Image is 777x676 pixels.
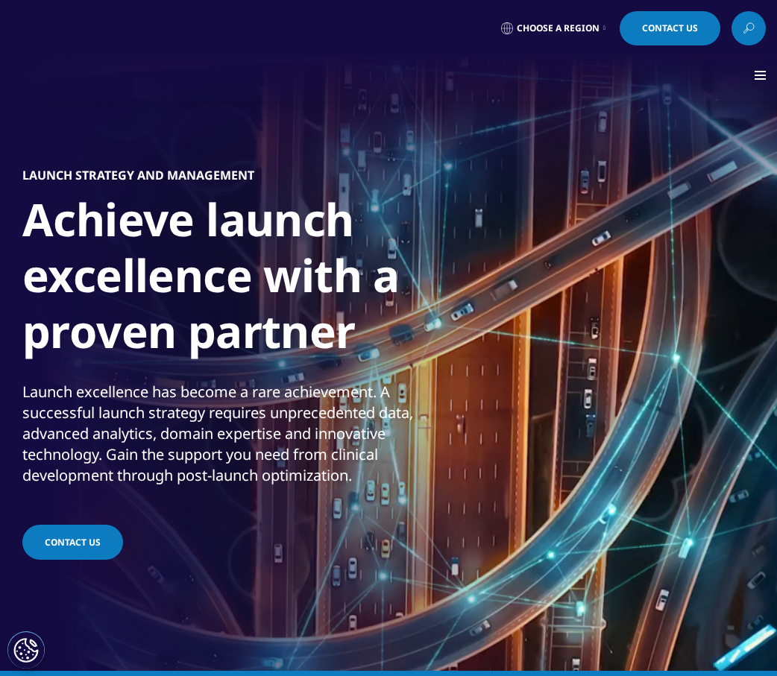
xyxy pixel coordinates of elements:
p: Launch excellence has become a rare achievement. A successful launch strategy requires unpreceden... [22,382,459,495]
span: Choose a Region [517,22,600,34]
h1: Achieve launch excellence with a proven partner [22,192,582,368]
span: Contact Us [642,24,698,33]
button: Cookies Settings [7,631,45,669]
span: CONTACT US [45,536,101,549]
a: CONTACT US [22,525,123,560]
h5: LAUNCH STRATEGY AND MANAGEMENT [22,168,254,183]
a: Contact Us [620,11,720,45]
